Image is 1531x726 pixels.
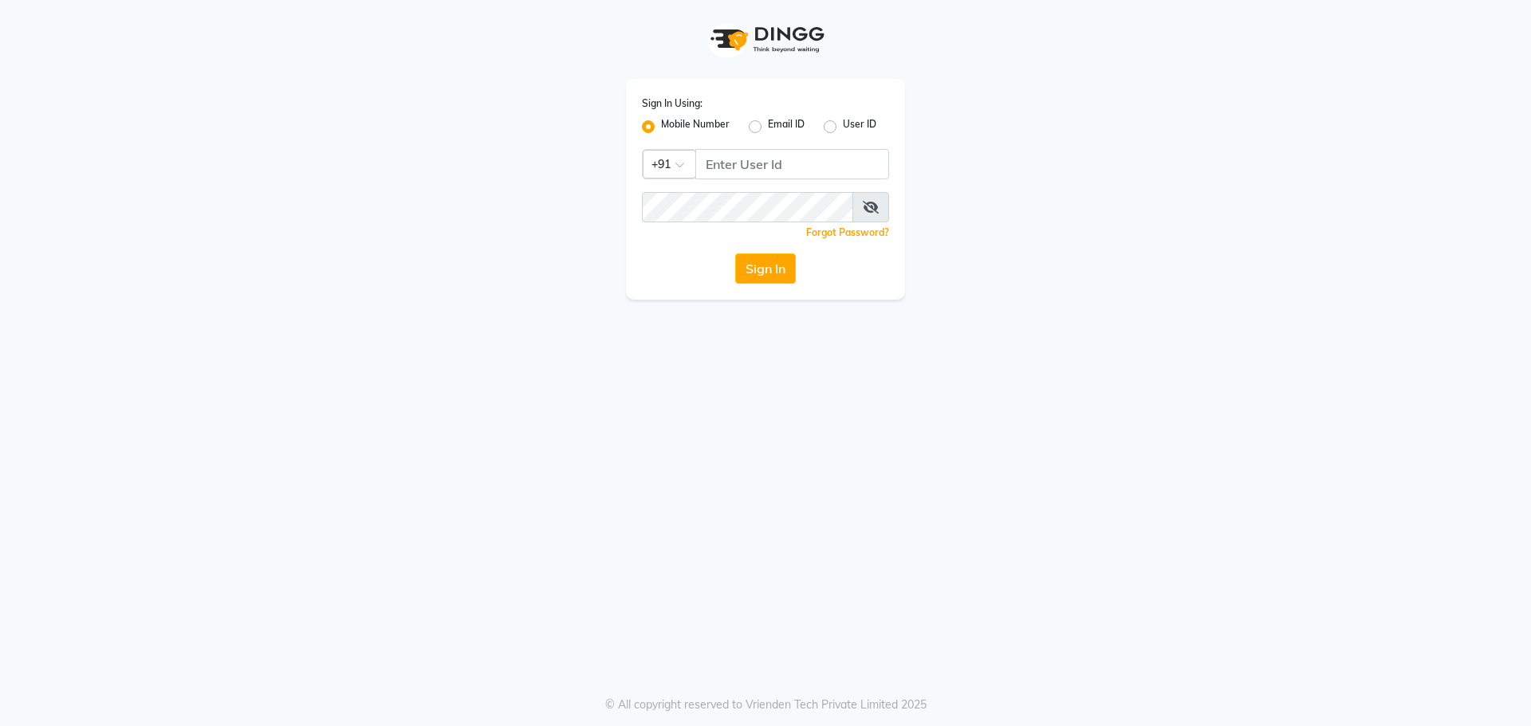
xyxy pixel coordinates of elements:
input: Username [695,149,889,179]
label: Sign In Using: [642,96,703,111]
img: logo1.svg [702,16,829,63]
input: Username [642,192,853,222]
label: Mobile Number [661,117,730,136]
label: Email ID [768,117,805,136]
a: Forgot Password? [806,226,889,238]
label: User ID [843,117,876,136]
button: Sign In [735,253,796,284]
